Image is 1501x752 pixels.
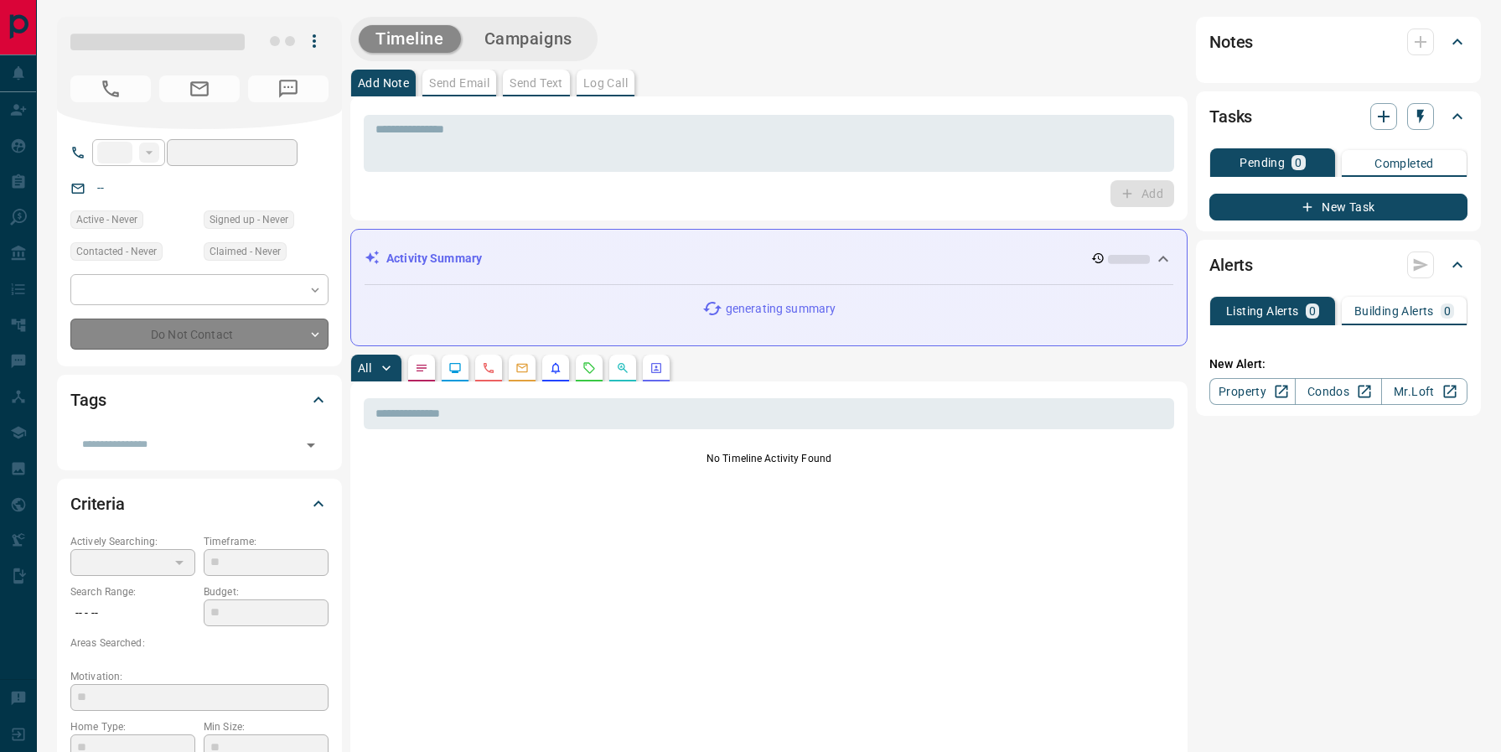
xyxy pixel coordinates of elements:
p: All [358,362,371,374]
div: Tags [70,380,329,420]
div: Alerts [1209,245,1467,285]
svg: Agent Actions [650,361,663,375]
span: Active - Never [76,211,137,228]
svg: Listing Alerts [549,361,562,375]
p: -- - -- [70,599,195,627]
a: -- [97,181,104,194]
span: No Number [248,75,329,102]
h2: Tasks [1209,103,1252,130]
svg: Requests [582,361,596,375]
p: Search Range: [70,584,195,599]
svg: Opportunities [616,361,629,375]
p: 0 [1295,157,1302,169]
p: New Alert: [1209,355,1467,373]
p: Budget: [204,584,329,599]
button: Campaigns [468,25,589,53]
h2: Tags [70,386,106,413]
span: Signed up - Never [210,211,288,228]
svg: Calls [482,361,495,375]
p: 0 [1444,305,1451,317]
h2: Notes [1209,29,1253,55]
a: Mr.Loft [1381,378,1467,405]
button: Timeline [359,25,461,53]
p: 0 [1309,305,1316,317]
h2: Criteria [70,490,125,517]
div: Notes [1209,22,1467,62]
div: Do Not Contact [70,319,329,350]
p: Completed [1374,158,1434,169]
div: Tasks [1209,96,1467,137]
span: No Number [70,75,151,102]
p: Activity Summary [386,250,482,267]
span: Claimed - Never [210,243,281,260]
span: Contacted - Never [76,243,157,260]
p: generating summary [726,300,836,318]
h2: Alerts [1209,252,1253,278]
p: Home Type: [70,719,195,734]
div: Activity Summary [365,243,1173,274]
a: Property [1209,378,1296,405]
p: Areas Searched: [70,635,329,651]
p: Listing Alerts [1226,305,1299,317]
p: Motivation: [70,669,329,684]
p: Timeframe: [204,534,329,549]
svg: Lead Browsing Activity [448,361,462,375]
a: Condos [1295,378,1381,405]
span: No Email [159,75,240,102]
p: Actively Searching: [70,534,195,549]
svg: Notes [415,361,428,375]
p: Min Size: [204,719,329,734]
button: Open [299,433,323,457]
p: No Timeline Activity Found [364,451,1174,466]
p: Building Alerts [1354,305,1434,317]
button: New Task [1209,194,1467,220]
div: Criteria [70,484,329,524]
svg: Emails [515,361,529,375]
p: Pending [1240,157,1285,169]
p: Add Note [358,77,409,89]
